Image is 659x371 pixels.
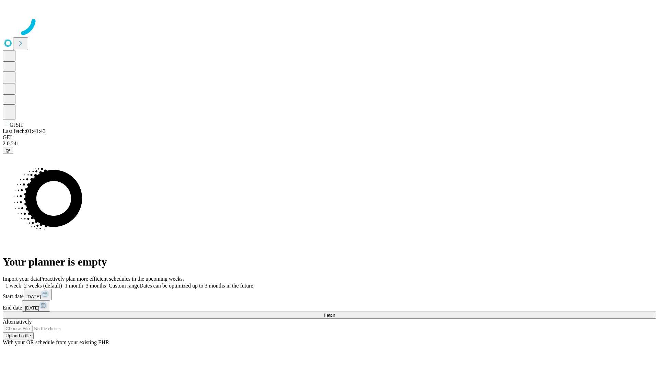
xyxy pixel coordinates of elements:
[24,283,62,289] span: 2 weeks (default)
[3,319,32,325] span: Alternatively
[3,147,13,154] button: @
[40,276,184,282] span: Proactively plan more efficient schedules in the upcoming weeks.
[10,122,23,128] span: GJSH
[109,283,139,289] span: Custom range
[3,128,46,134] span: Last fetch: 01:41:43
[26,294,41,299] span: [DATE]
[3,289,656,300] div: Start date
[5,148,10,153] span: @
[3,312,656,319] button: Fetch
[3,140,656,147] div: 2.0.241
[5,283,21,289] span: 1 week
[3,276,40,282] span: Import your data
[3,332,34,339] button: Upload a file
[324,313,335,318] span: Fetch
[3,256,656,268] h1: Your planner is empty
[25,305,39,311] span: [DATE]
[65,283,83,289] span: 1 month
[86,283,106,289] span: 3 months
[3,134,656,140] div: GEI
[24,289,52,300] button: [DATE]
[22,300,50,312] button: [DATE]
[139,283,254,289] span: Dates can be optimized up to 3 months in the future.
[3,300,656,312] div: End date
[3,339,109,345] span: With your OR schedule from your existing EHR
